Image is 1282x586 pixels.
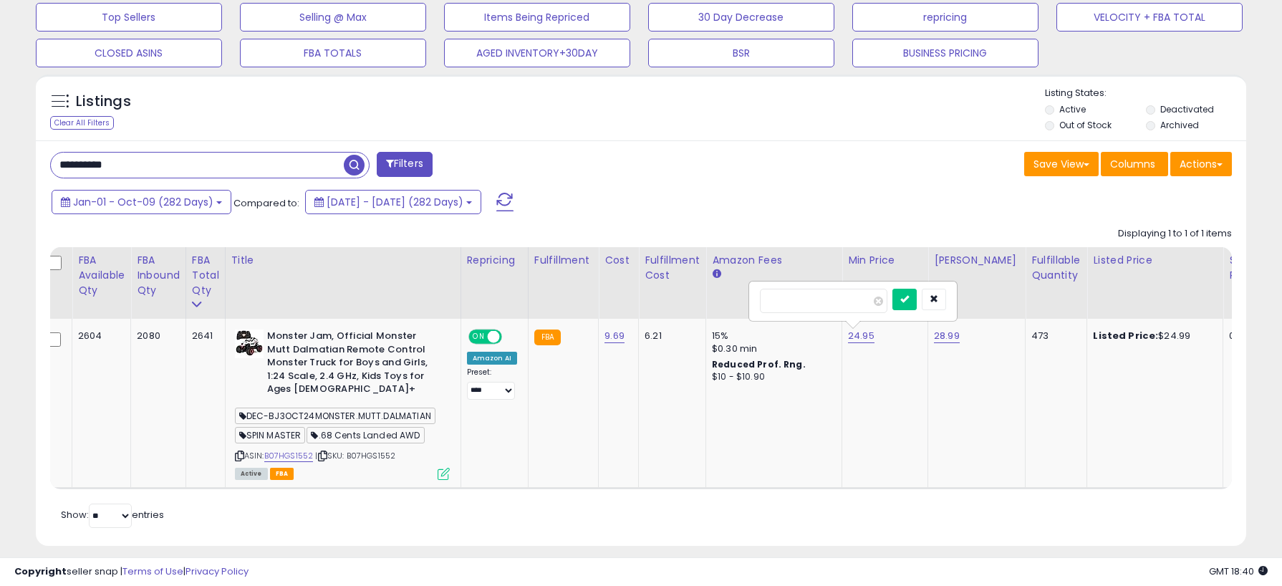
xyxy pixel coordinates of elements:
div: $0.30 min [712,342,831,355]
a: 9.69 [604,329,625,343]
span: DEC-BJ3OCT24MONSTER.MUTT.DALMATIAN [235,408,435,424]
button: AGED INVENTORY+30DAY [444,39,630,67]
div: 2604 [78,330,120,342]
div: Min Price [848,253,922,268]
span: SPIN MASTER [235,427,306,443]
a: 24.95 [848,329,874,343]
div: [PERSON_NAME] [934,253,1019,268]
div: 2080 [137,330,175,342]
button: FBA TOTALS [240,39,426,67]
button: BSR [648,39,834,67]
div: Repricing [467,253,522,268]
button: Jan-01 - Oct-09 (282 Days) [52,190,231,214]
span: | SKU: B07HGS1552 [315,450,395,461]
div: 2641 [192,330,214,342]
span: Compared to: [233,196,299,210]
label: Active [1059,103,1086,115]
span: .68 Cents Landed AWD [307,427,424,443]
button: Columns [1101,152,1168,176]
div: $24.99 [1093,330,1212,342]
label: Out of Stock [1059,119,1112,131]
strong: Copyright [14,565,67,578]
small: Amazon Fees. [712,268,720,281]
button: Items Being Repriced [444,3,630,32]
button: BUSINESS PRICING [852,39,1038,67]
div: Clear All Filters [50,116,114,130]
a: B07HGS1552 [264,450,314,462]
span: FBA [270,468,294,480]
div: seller snap | | [14,565,249,579]
button: Top Sellers [36,3,222,32]
a: 28.99 [934,329,960,343]
label: Deactivated [1160,103,1214,115]
div: Preset: [467,368,517,400]
span: All listings currently available for purchase on Amazon [235,468,268,480]
div: Listed Price [1093,253,1217,268]
button: Actions [1170,152,1232,176]
button: CLOSED ASINS [36,39,222,67]
button: Filters [377,152,433,177]
small: FBA [534,330,561,345]
b: Listed Price: [1093,329,1158,342]
div: Displaying 1 to 1 of 1 items [1118,227,1232,241]
button: Save View [1024,152,1099,176]
div: 0.00 [1229,330,1253,342]
span: Jan-01 - Oct-09 (282 Days) [73,195,213,209]
span: Show: entries [61,508,164,522]
div: Fulfillment [534,253,592,268]
a: Terms of Use [122,565,183,578]
span: 2025-10-10 18:40 GMT [1209,565,1268,578]
div: FBA inbound Qty [137,253,180,298]
button: VELOCITY + FBA TOTAL [1056,3,1243,32]
button: Selling @ Max [240,3,426,32]
span: [DATE] - [DATE] (282 Days) [327,195,463,209]
div: Amazon AI [467,352,517,365]
button: [DATE] - [DATE] (282 Days) [305,190,481,214]
b: Monster Jam, Official Monster Mutt Dalmatian Remote Control Monster Truck for Boys and Girls, 1:2... [267,330,441,400]
b: Reduced Prof. Rng. [712,358,806,370]
button: repricing [852,3,1038,32]
h5: Listings [76,92,131,112]
div: 6.21 [645,330,695,342]
p: Listing States: [1045,87,1246,100]
div: $10 - $10.90 [712,371,831,383]
button: 30 Day Decrease [648,3,834,32]
a: Privacy Policy [185,565,249,578]
div: 473 [1031,330,1076,342]
div: Ship Price [1229,253,1258,283]
div: FBA Available Qty [78,253,125,298]
span: ON [470,331,488,343]
div: FBA Total Qty [192,253,219,298]
div: Amazon Fees [712,253,836,268]
img: 51-6X-g+hAL._SL40_.jpg [235,330,264,358]
span: Columns [1110,157,1155,171]
div: Fulfillable Quantity [1031,253,1081,283]
div: ASIN: [235,330,450,478]
div: 15% [712,330,831,342]
div: Title [231,253,455,268]
span: OFF [499,331,522,343]
div: Fulfillment Cost [645,253,700,283]
div: Cost [604,253,632,268]
label: Archived [1160,119,1199,131]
